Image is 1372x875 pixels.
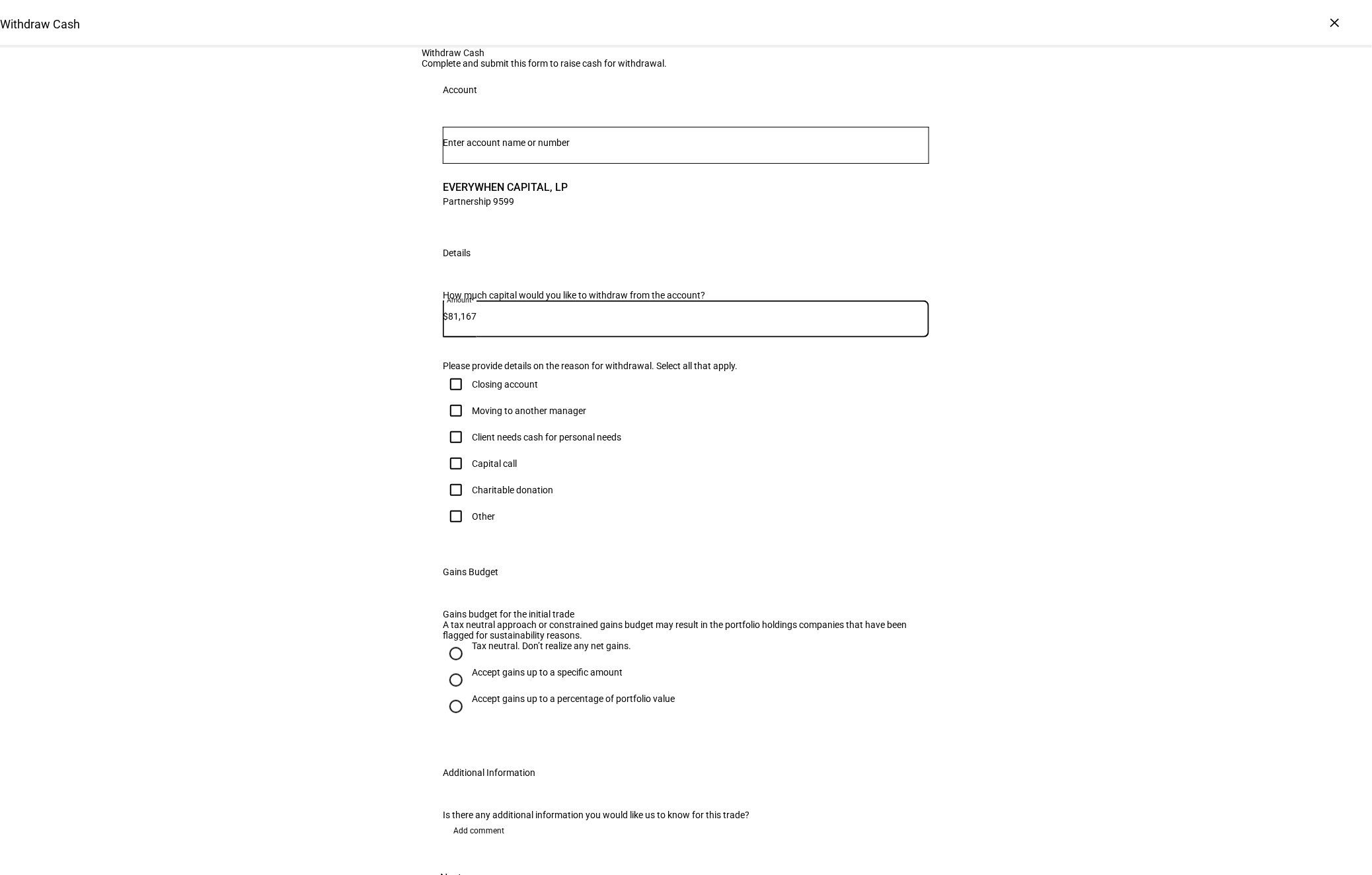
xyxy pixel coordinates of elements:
[472,458,517,469] div: Capital call
[472,511,495,522] div: Other
[443,85,477,95] div: Account
[472,379,538,390] div: Closing account
[472,667,623,678] div: Accept gains up to a specific amount
[443,609,929,619] div: Gains budget for the initial trade
[422,48,950,58] div: Withdraw Cash
[443,290,929,300] div: How much capital would you like to withdraw from the account?
[453,820,504,841] span: Add comment
[443,137,929,148] input: Number
[443,361,929,371] div: Please provide details on the reason for withdrawal. Select all that apply.
[472,693,675,704] div: Accept gains up to a percentage of portfolio value
[472,405,586,416] div: Moving to another manager
[443,311,448,322] span: $
[443,567,498,577] div: Gains Budget
[472,485,553,495] div: Charitable donation
[443,820,515,841] button: Add comment
[472,432,621,442] div: Client needs cash for personal needs
[443,810,929,820] div: Is there any additional information you would like us to know for this trade?
[472,641,631,651] div: Tax neutral. Don’t realize any net gains.
[1324,12,1346,33] div: ×
[443,767,535,778] div: Additional Information
[443,248,471,258] div: Details
[443,195,568,207] span: Partnership 9599
[443,180,568,195] span: EVERYWHEN CAPITAL, LP
[443,619,929,641] div: A tax neutral approach or constrained gains budget may result in the portfolio holdings companies...
[422,58,950,69] div: Complete and submit this form to raise cash for withdrawal.
[447,296,475,304] mat-label: Amount*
